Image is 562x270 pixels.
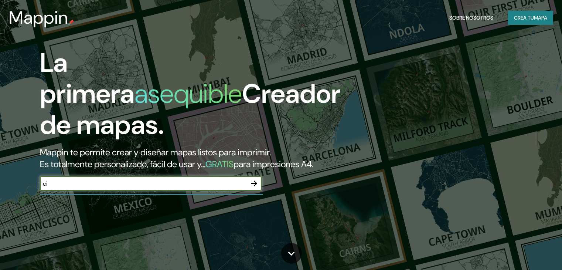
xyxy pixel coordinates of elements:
[514,14,534,21] font: Crea tu
[534,14,547,21] font: mapa
[9,6,68,29] font: Mappin
[134,77,242,111] font: asequible
[40,77,341,142] font: Creador de mapas.
[234,158,313,170] font: para impresiones A4.
[40,179,247,188] input: Elige tu lugar favorito
[40,146,271,158] font: Mappin te permite crear y diseñar mapas listos para imprimir.
[40,45,134,111] font: La primera
[446,11,496,25] button: Sobre nosotros
[205,158,234,170] font: GRATIS
[40,158,205,170] font: Es totalmente personalizado, fácil de usar y...
[508,11,553,25] button: Crea tumapa
[68,19,74,25] img: pin de mapeo
[449,14,493,21] font: Sobre nosotros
